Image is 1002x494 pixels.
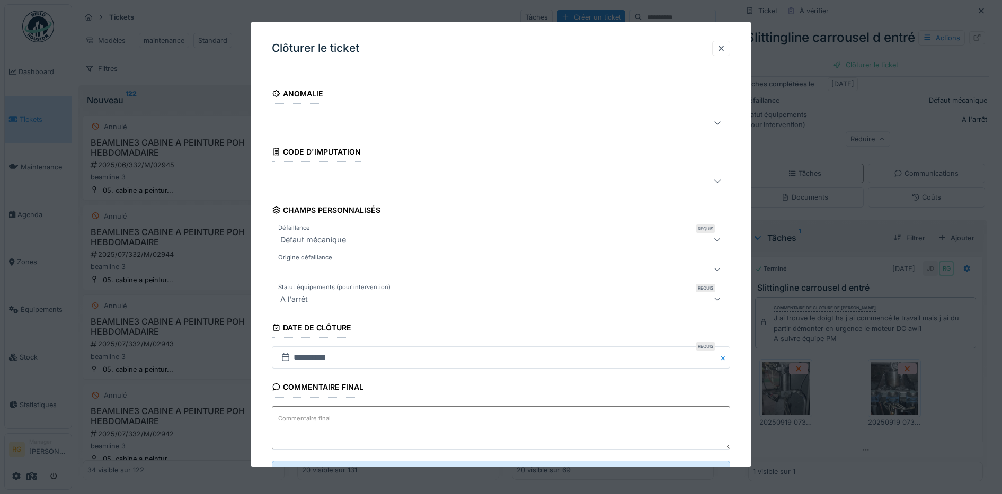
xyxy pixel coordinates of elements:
div: Défaut mécanique [276,233,350,246]
div: Date de clôture [272,320,352,338]
div: Requis [696,284,715,292]
label: Statut équipements (pour intervention) [276,283,393,292]
div: Champs personnalisés [272,202,381,220]
label: Défaillance [276,223,312,232]
button: Close [719,346,730,369]
div: Anomalie [272,86,324,104]
div: Commentaire final [272,379,364,397]
h3: Clôturer le ticket [272,42,359,55]
div: Requis [696,224,715,233]
div: A l'arrêt [276,292,312,305]
div: Requis [696,342,715,351]
label: Commentaire final [276,412,333,425]
div: Code d'imputation [272,144,361,162]
label: Origine défaillance [276,253,334,262]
